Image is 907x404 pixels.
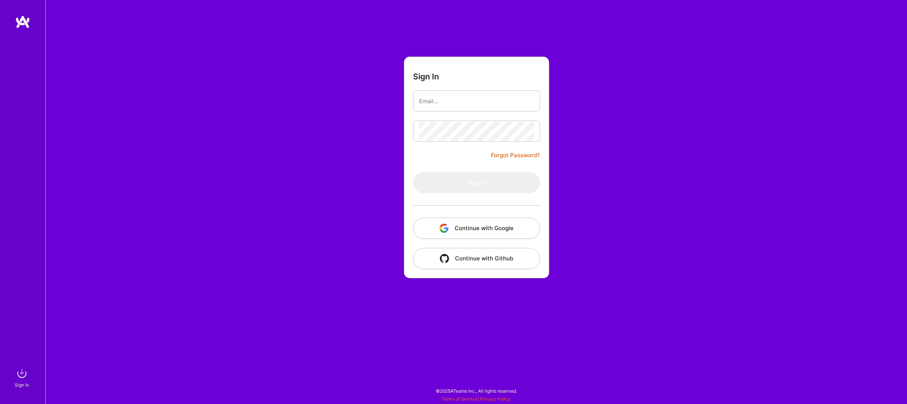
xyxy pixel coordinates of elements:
div: Sign In [15,381,29,389]
button: Continue with Google [413,218,540,239]
span: | [442,396,511,402]
a: sign inSign In [16,366,29,389]
div: © 2025 ATeams Inc., All rights reserved. [45,381,907,400]
button: Continue with Github [413,248,540,269]
img: sign in [14,366,29,381]
a: Privacy Policy [480,396,511,402]
button: Sign In [413,172,540,193]
img: icon [440,254,449,263]
input: Email... [419,91,534,111]
h3: Sign In [413,72,439,81]
img: logo [15,15,30,29]
a: Terms of Service [442,396,477,402]
a: Forgot Password? [491,151,540,160]
img: icon [440,224,449,233]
